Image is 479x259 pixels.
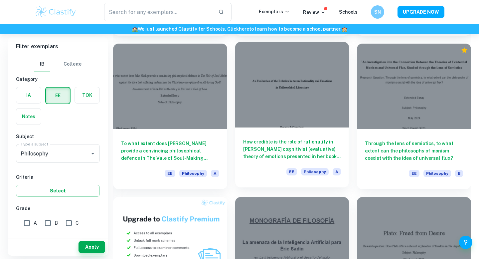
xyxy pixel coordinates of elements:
[301,168,329,175] span: Philosophy
[1,25,478,33] h6: We just launched Clastify for Schools. Click to learn how to become a school partner.
[16,133,100,140] h6: Subject
[409,170,419,177] span: EE
[132,26,138,32] span: 🏫
[35,5,77,19] img: Clastify logo
[88,149,97,158] button: Open
[259,8,290,15] p: Exemplars
[16,205,100,212] h6: Grade
[303,9,326,16] p: Review
[76,219,79,227] span: C
[64,56,81,72] button: College
[342,26,347,32] span: 🏫
[16,173,100,181] h6: Criteria
[371,5,384,19] button: SN
[34,56,81,72] div: Filter type choice
[333,168,341,175] span: A
[46,88,70,104] button: EE
[16,185,100,197] button: Select
[239,26,249,32] a: here
[165,170,175,177] span: EE
[286,168,297,175] span: EE
[365,140,463,162] h6: Through the lens of semiotics, to what extent can the philosophy of monism coexist with the idea ...
[211,170,219,177] span: A
[16,109,41,125] button: Notes
[459,236,472,249] button: Help and Feedback
[8,37,108,56] h6: Filter exemplars
[423,170,451,177] span: Philosophy
[16,87,41,103] button: IA
[104,3,213,21] input: Search for any exemplars...
[461,47,468,54] div: Premium
[339,9,358,15] a: Schools
[398,6,444,18] button: UPGRADE NOW
[374,8,382,16] h6: SN
[235,44,349,189] a: How credible is the role of rationality in [PERSON_NAME] cognitivist (evaluative) theory of emoti...
[75,87,99,103] button: TOK
[455,170,463,177] span: B
[16,76,100,83] h6: Category
[357,44,471,189] a: Through the lens of semiotics, to what extent can the philosophy of monism coexist with the idea ...
[79,241,105,253] button: Apply
[34,56,50,72] button: IB
[113,44,227,189] a: To what extent does [PERSON_NAME] provide a convincing philosophical defence in The Vale of Soul-...
[243,138,341,160] h6: How credible is the role of rationality in [PERSON_NAME] cognitivist (evaluative) theory of emoti...
[55,219,58,227] span: B
[179,170,207,177] span: Philosophy
[21,141,48,147] label: Type a subject
[121,140,219,162] h6: To what extent does [PERSON_NAME] provide a convincing philosophical defence in The Vale of Soul-...
[34,219,37,227] span: A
